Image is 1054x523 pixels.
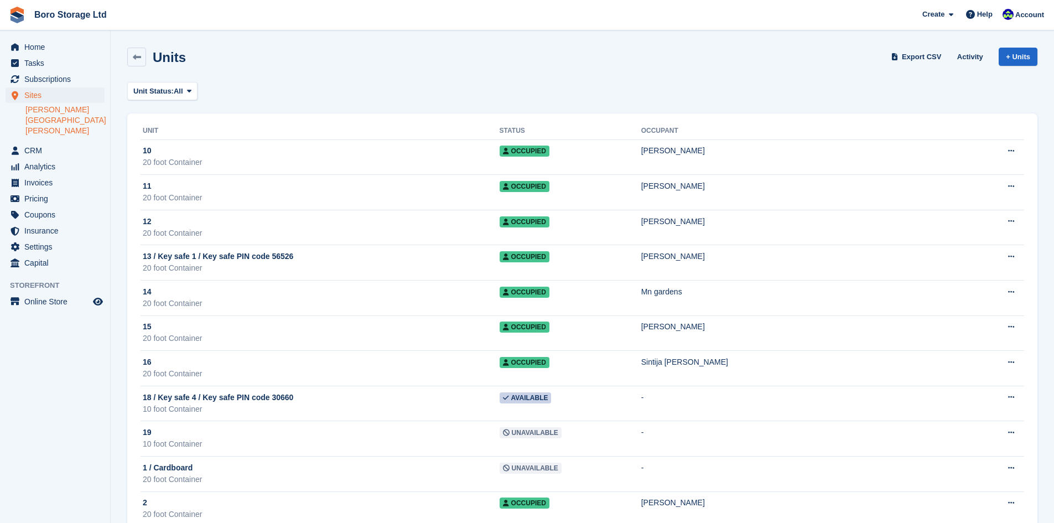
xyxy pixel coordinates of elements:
div: [PERSON_NAME] [641,251,972,262]
a: Activity [953,48,988,66]
span: Occupied [500,216,549,227]
div: 10 foot Container [143,438,500,450]
button: Unit Status: All [127,82,198,100]
div: [PERSON_NAME] [641,216,972,227]
a: + Units [999,48,1037,66]
a: menu [6,159,105,174]
span: 2 [143,497,147,509]
span: Invoices [24,175,91,190]
span: Occupied [500,146,549,157]
span: Home [24,39,91,55]
span: 11 [143,180,152,192]
div: [PERSON_NAME] [641,145,972,157]
span: Create [922,9,944,20]
div: Mn gardens [641,286,972,298]
span: 19 [143,427,152,438]
td: - [641,457,972,492]
div: [PERSON_NAME] [641,497,972,509]
span: Subscriptions [24,71,91,87]
span: Occupied [500,357,549,368]
a: menu [6,239,105,255]
span: Insurance [24,223,91,239]
div: 20 foot Container [143,262,500,274]
span: 14 [143,286,152,298]
span: 16 [143,356,152,368]
a: menu [6,223,105,239]
a: menu [6,255,105,271]
span: Coupons [24,207,91,222]
span: Online Store [24,294,91,309]
a: menu [6,175,105,190]
span: Analytics [24,159,91,174]
th: Occupant [641,122,972,140]
div: 20 foot Container [143,298,500,309]
span: Occupied [500,322,549,333]
div: 20 foot Container [143,157,500,168]
a: menu [6,87,105,103]
img: stora-icon-8386f47178a22dfd0bd8f6a31ec36ba5ce8667c1dd55bd0f319d3a0aa187defe.svg [9,7,25,23]
a: menu [6,207,105,222]
span: Unit Status: [133,86,174,97]
div: [PERSON_NAME] [641,321,972,333]
a: menu [6,191,105,206]
span: 18 / Key safe 4 / Key safe PIN code 30660 [143,392,293,403]
div: 20 foot Container [143,227,500,239]
span: Account [1015,9,1044,20]
div: 20 foot Container [143,333,500,344]
div: [PERSON_NAME] [641,180,972,192]
a: menu [6,39,105,55]
div: 20 foot Container [143,368,500,380]
span: Sites [24,87,91,103]
span: Help [977,9,993,20]
a: Preview store [91,295,105,308]
span: Occupied [500,181,549,192]
td: - [641,421,972,457]
span: Occupied [500,498,549,509]
th: Unit [141,122,500,140]
td: - [641,386,972,421]
div: 10 foot Container [143,403,500,415]
span: Export CSV [902,51,942,63]
a: menu [6,55,105,71]
h2: Units [153,50,186,65]
a: Export CSV [889,48,946,66]
a: menu [6,143,105,158]
a: menu [6,294,105,309]
div: Sintija [PERSON_NAME] [641,356,972,368]
span: CRM [24,143,91,158]
span: Available [500,392,552,403]
span: 12 [143,216,152,227]
img: Tobie Hillier [1003,9,1014,20]
span: Occupied [500,287,549,298]
a: Boro Storage Ltd [30,6,111,24]
div: 20 foot Container [143,192,500,204]
span: Storefront [10,280,110,291]
span: Capital [24,255,91,271]
span: 13 / Key safe 1 / Key safe PIN code 56526 [143,251,293,262]
span: Occupied [500,251,549,262]
span: Pricing [24,191,91,206]
span: Unavailable [500,427,562,438]
span: 10 [143,145,152,157]
span: All [174,86,183,97]
span: Unavailable [500,463,562,474]
a: [PERSON_NAME][GEOGRAPHIC_DATA][PERSON_NAME] [25,105,105,136]
div: 20 foot Container [143,509,500,520]
th: Status [500,122,641,140]
span: Tasks [24,55,91,71]
span: 15 [143,321,152,333]
a: menu [6,71,105,87]
div: 20 foot Container [143,474,500,485]
span: 1 / Cardboard [143,462,193,474]
span: Settings [24,239,91,255]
